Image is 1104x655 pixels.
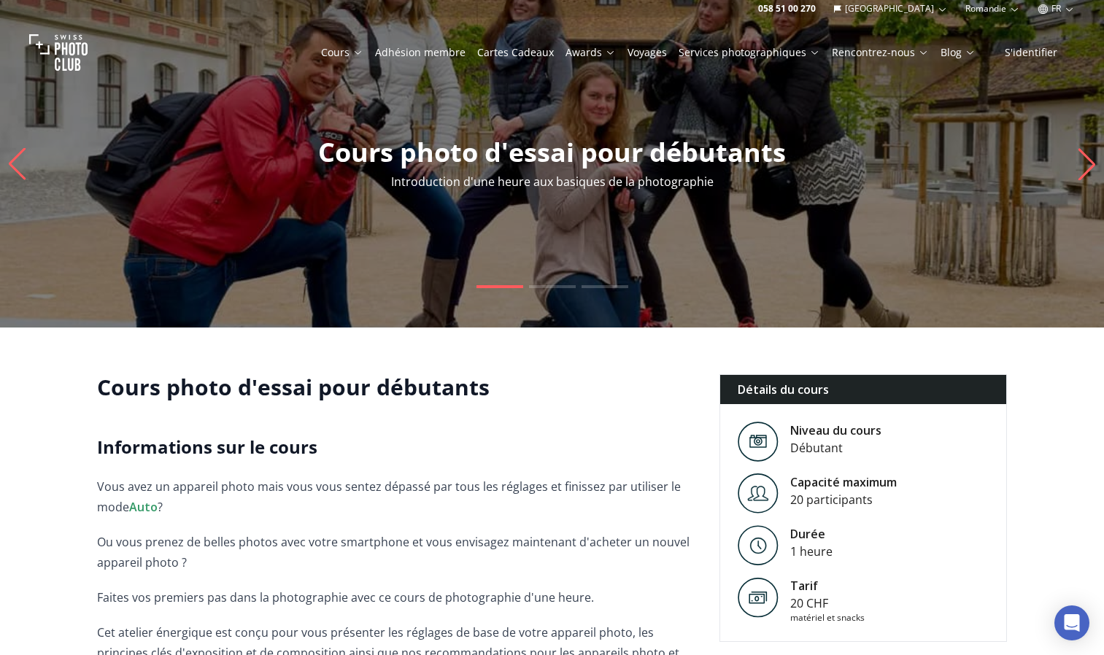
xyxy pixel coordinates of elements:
[935,42,981,63] button: Blog
[97,476,696,517] p: Vous avez un appareil photo mais vous vous sentez dépassé par tous les réglages et finissez par u...
[565,45,616,60] a: Awards
[1054,605,1089,640] div: Open Intercom Messenger
[628,45,667,60] a: Voyages
[738,577,779,618] img: Tarif
[738,473,779,513] img: Level
[790,473,897,491] div: Capacité maximum
[790,439,881,457] div: Débutant
[321,45,363,60] a: Cours
[790,594,865,612] div: 20 CHF
[97,532,696,573] p: Ou vous prenez de belles photos avec votre smartphone et vous envisagez maintenant d'acheter un n...
[738,422,779,462] img: Level
[941,45,976,60] a: Blog
[679,45,820,60] a: Services photographiques
[790,543,833,560] div: 1 heure
[832,45,929,60] a: Rencontrez-nous
[720,375,1007,404] div: Détails du cours
[622,42,673,63] button: Voyages
[826,42,935,63] button: Rencontrez-nous
[987,42,1075,63] button: S'identifier
[790,525,833,543] div: Durée
[97,435,696,459] h2: Informations sur le cours
[29,23,88,82] img: Swiss photo club
[758,3,816,15] a: 058 51 00 270
[790,422,881,439] div: Niveau du cours
[560,42,622,63] button: Awards
[97,374,696,400] h1: Cours photo d'essai pour débutants
[673,42,826,63] button: Services photographiques
[315,42,369,63] button: Cours
[790,491,897,508] div: 20 participants
[129,499,158,515] strong: Auto
[375,45,466,60] a: Adhésion membre
[738,525,779,565] img: Level
[790,612,865,624] div: matériel et snacks
[97,587,696,608] p: Faites vos premiers pas dans la photographie avec ce cours de photographie d'une heure.
[477,45,554,60] a: Cartes Cadeaux
[471,42,560,63] button: Cartes Cadeaux
[790,577,865,594] div: Tarif
[369,42,471,63] button: Adhésion membre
